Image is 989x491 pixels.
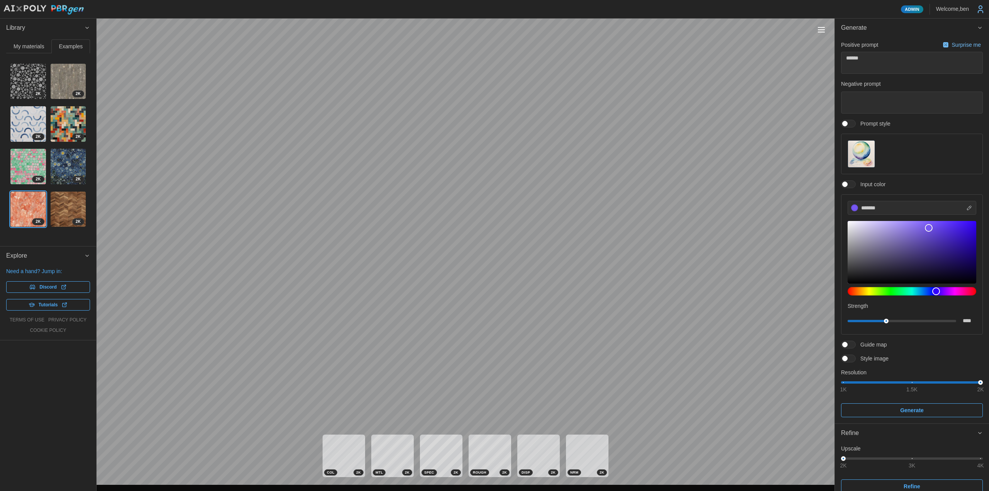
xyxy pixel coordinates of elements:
[454,470,458,475] span: 2 K
[50,106,87,142] a: 7fsCwJiRL3kBdwDnQniT2K
[36,176,41,182] span: 2 K
[405,470,410,475] span: 2 K
[835,19,989,37] button: Generate
[522,470,530,475] span: DISP
[50,191,87,228] a: 7W30H3GteWHjCkbJfp3T2K
[473,470,486,475] span: ROUGH
[76,219,81,225] span: 2 K
[356,470,361,475] span: 2 K
[10,317,44,323] a: terms of use
[816,24,827,35] button: Toggle viewport controls
[36,91,41,97] span: 2 K
[39,282,57,292] span: Discord
[14,44,44,49] span: My materials
[51,64,86,99] img: ngI1gUpNHaJX3lyJoShn
[856,120,890,127] span: Prompt style
[3,5,84,15] img: AIxPoly PBRgen
[848,140,875,168] button: Prompt style
[841,445,983,452] p: Upscale
[51,149,86,184] img: 3E0UQC95wUp78nkCzAdU
[51,192,86,227] img: 7W30H3GteWHjCkbJfp3T
[835,37,989,423] div: Generate
[6,246,84,265] span: Explore
[327,470,335,475] span: COL
[10,63,46,100] a: KVb5AZZcm50jiSgLad2X2K
[900,404,924,417] span: Generate
[76,176,81,182] span: 2 K
[50,148,87,185] a: 3E0UQC95wUp78nkCzAdU2K
[841,19,977,37] span: Generate
[551,470,556,475] span: 2 K
[502,470,507,475] span: 2 K
[30,327,66,334] a: cookie policy
[941,39,983,50] button: Surprise me
[51,106,86,142] img: 7fsCwJiRL3kBdwDnQniT
[841,80,983,88] p: Negative prompt
[856,180,885,188] span: Input color
[848,302,976,310] p: Strength
[10,191,46,228] a: nNLoz7BvrHNDGsIkGEWe2K
[848,141,875,167] img: Prompt style
[6,281,90,293] a: Discord
[59,44,83,49] span: Examples
[841,428,977,438] div: Refine
[39,299,58,310] span: Tutorials
[6,19,84,37] span: Library
[36,134,41,140] span: 2 K
[10,148,46,185] a: rmQvcRwbNSCJEe6pTfJC2K
[10,106,46,142] a: 3lq3cu2JvZiq5bUSymgG2K
[76,91,81,97] span: 2 K
[841,369,983,376] p: Resolution
[48,317,87,323] a: privacy policy
[376,470,383,475] span: MTL
[570,470,578,475] span: NRM
[10,192,46,227] img: nNLoz7BvrHNDGsIkGEWe
[6,267,90,275] p: Need a hand? Jump in:
[10,106,46,142] img: 3lq3cu2JvZiq5bUSymgG
[905,6,919,13] span: Admin
[76,134,81,140] span: 2 K
[50,63,87,100] a: ngI1gUpNHaJX3lyJoShn2K
[841,403,983,417] button: Generate
[856,355,889,362] span: Style image
[936,5,969,13] p: Welcome, ben
[841,41,878,49] p: Positive prompt
[952,41,982,49] p: Surprise me
[6,299,90,311] a: Tutorials
[835,424,989,443] button: Refine
[424,470,434,475] span: SPEC
[36,219,41,225] span: 2 K
[856,341,887,348] span: Guide map
[10,149,46,184] img: rmQvcRwbNSCJEe6pTfJC
[10,64,46,99] img: KVb5AZZcm50jiSgLad2X
[600,470,604,475] span: 2 K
